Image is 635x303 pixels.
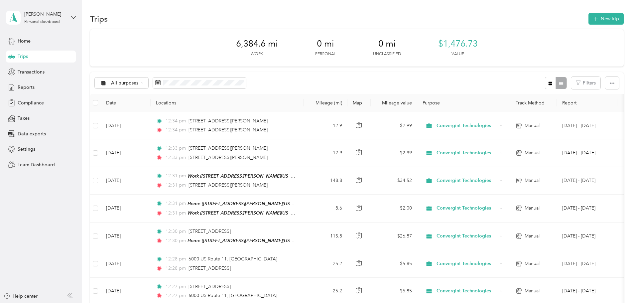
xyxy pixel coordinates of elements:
[317,39,334,49] span: 0 mi
[166,265,186,272] span: 12:28 pm
[371,195,417,223] td: $2.00
[371,223,417,250] td: $26.87
[101,167,151,195] td: [DATE]
[188,210,306,216] span: Work ([STREET_ADDRESS][PERSON_NAME][US_STATE])
[315,51,336,57] p: Personal
[18,69,45,76] span: Transactions
[525,232,540,240] span: Manual
[101,112,151,139] td: [DATE]
[304,223,347,250] td: 115.8
[557,94,617,112] th: Report
[189,228,231,234] span: [STREET_ADDRESS]
[166,145,186,152] span: 12:33 pm
[101,250,151,277] td: [DATE]
[437,122,497,129] span: Convergint Technologies
[251,51,263,57] p: Work
[4,293,38,300] button: Help center
[166,237,185,244] span: 12:30 pm
[18,99,44,106] span: Compliance
[189,118,268,124] span: [STREET_ADDRESS][PERSON_NAME]
[166,283,186,290] span: 12:27 pm
[189,127,268,133] span: [STREET_ADDRESS][PERSON_NAME]
[189,284,231,289] span: [STREET_ADDRESS]
[189,265,231,271] span: [STREET_ADDRESS]
[598,266,635,303] iframe: Everlance-gr Chat Button Frame
[510,94,557,112] th: Track Method
[101,195,151,223] td: [DATE]
[18,84,35,91] span: Reports
[236,39,278,49] span: 6,384.6 mi
[371,250,417,277] td: $5.85
[18,130,46,137] span: Data exports
[557,250,617,277] td: Sep 1 - 30,2025
[189,293,277,298] span: 6000 US Route 11, [GEOGRAPHIC_DATA]
[371,167,417,195] td: $34.52
[24,11,66,18] div: [PERSON_NAME]
[525,287,540,295] span: Manual
[18,146,35,153] span: Settings
[588,13,624,25] button: New trip
[371,112,417,139] td: $2.99
[166,255,186,263] span: 12:28 pm
[347,94,371,112] th: Map
[438,39,478,49] span: $1,476.73
[188,173,306,179] span: Work ([STREET_ADDRESS][PERSON_NAME][US_STATE])
[525,177,540,184] span: Manual
[417,94,510,112] th: Purpose
[18,115,30,122] span: Taxes
[188,238,307,243] span: Home ([STREET_ADDRESS][PERSON_NAME][US_STATE])
[166,117,186,125] span: 12:34 pm
[557,139,617,167] td: Sep 1 - 30,2025
[525,260,540,267] span: Manual
[101,94,151,112] th: Date
[304,139,347,167] td: 12.9
[437,260,497,267] span: Convergint Technologies
[451,51,464,57] p: Value
[304,112,347,139] td: 12.9
[166,154,186,161] span: 12:33 pm
[525,149,540,157] span: Manual
[18,53,28,60] span: Trips
[189,182,268,188] span: [STREET_ADDRESS][PERSON_NAME]
[373,51,401,57] p: Unclassified
[101,139,151,167] td: [DATE]
[378,39,396,49] span: 0 mi
[557,195,617,223] td: Sep 1 - 30,2025
[437,205,497,212] span: Convergint Technologies
[304,167,347,195] td: 148.8
[437,149,497,157] span: Convergint Technologies
[557,167,617,195] td: Sep 1 - 30,2025
[189,155,268,160] span: [STREET_ADDRESS][PERSON_NAME]
[188,201,307,207] span: Home ([STREET_ADDRESS][PERSON_NAME][US_STATE])
[24,20,60,24] div: Personal dashboard
[304,94,347,112] th: Mileage (mi)
[90,15,108,22] h1: Trips
[437,232,497,240] span: Convergint Technologies
[304,250,347,277] td: 25.2
[525,122,540,129] span: Manual
[189,145,268,151] span: [STREET_ADDRESS][PERSON_NAME]
[571,77,600,89] button: Filters
[18,38,31,45] span: Home
[304,195,347,223] td: 8.6
[166,126,186,134] span: 12:34 pm
[371,139,417,167] td: $2.99
[111,81,139,85] span: All purposes
[189,256,277,262] span: 6000 US Route 11, [GEOGRAPHIC_DATA]
[166,210,185,217] span: 12:31 pm
[166,172,185,180] span: 12:31 pm
[557,223,617,250] td: Sep 1 - 30,2025
[557,112,617,139] td: Sep 1 - 30,2025
[525,205,540,212] span: Manual
[437,287,497,295] span: Convergint Technologies
[166,182,186,189] span: 12:31 pm
[166,292,186,299] span: 12:27 pm
[166,200,185,207] span: 12:31 pm
[151,94,304,112] th: Locations
[437,177,497,184] span: Convergint Technologies
[101,223,151,250] td: [DATE]
[166,228,186,235] span: 12:30 pm
[18,161,55,168] span: Team Dashboard
[371,94,417,112] th: Mileage value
